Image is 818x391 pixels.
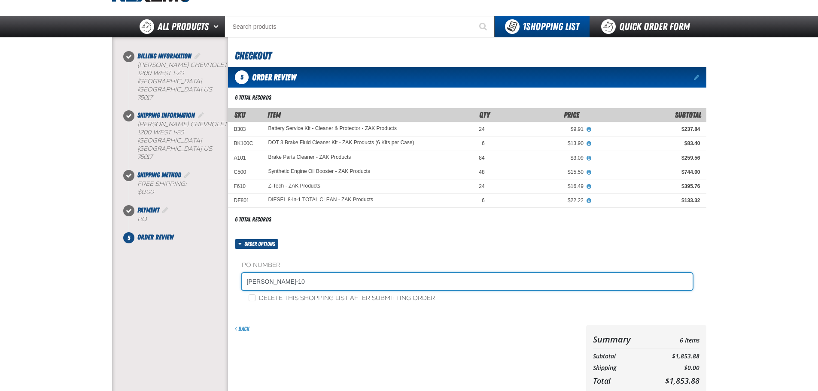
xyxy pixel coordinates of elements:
span: Order Review [252,72,296,82]
a: Edit Shipping Method [183,171,192,179]
div: $15.50 [497,169,584,176]
button: Order options [235,239,279,249]
button: View All Prices for Z-Tech - ZAK Products [584,183,595,191]
button: You have 1 Shopping List. Open to view details [495,16,590,37]
li: Shipping Information. Step 2 of 5. Completed [129,110,228,170]
span: All Products [158,19,209,34]
span: 5 [235,70,249,84]
div: $9.91 [497,126,584,133]
button: View All Prices for Synthetic Engine Oil Booster - ZAK Products [584,169,595,176]
span: Billing Information [137,52,192,60]
span: Checkout [235,50,271,62]
a: SKU [234,110,245,119]
a: Brake Parts Cleaner - ZAK Products [268,155,351,161]
th: Summary [593,332,649,347]
span: Order options [244,239,278,249]
td: C500 [228,165,262,179]
div: 6 total records [235,94,271,102]
div: 6 total records [235,215,271,224]
span: Price [564,110,579,119]
strong: $0.00 [137,188,154,196]
a: DIESEL 8-in-1 TOTAL CLEAN - ZAK Products [268,197,374,203]
a: Battery Service Kit - Cleaner & Protector - ZAK Products [268,126,397,132]
div: $83.40 [596,140,700,147]
div: $22.22 [497,197,584,204]
span: 1200 West I-20 [137,70,184,77]
td: 6 Items [648,332,699,347]
button: View All Prices for Battery Service Kit - Cleaner & Protector - ZAK Products [584,126,595,133]
a: Z-Tech - ZAK Products [268,183,320,189]
td: BK100C [228,136,262,151]
input: Delete this shopping list after submitting order [249,294,255,301]
bdo: 76017 [137,153,152,161]
button: View All Prices for DOT 3 Brake Fluid Cleaner Kit - ZAK Products (6 Kits per Case) [584,140,595,148]
li: Order Review. Step 5 of 5. Not Completed [129,232,228,242]
button: Open All Products pages [210,16,225,37]
th: Total [593,374,649,388]
span: [GEOGRAPHIC_DATA] [137,78,202,85]
div: P.O. [137,215,228,224]
td: $1,853.88 [648,351,699,362]
span: 1200 West I-20 [137,129,184,136]
div: $237.84 [596,126,700,133]
span: Item [268,110,281,119]
td: A101 [228,151,262,165]
button: Start Searching [473,16,495,37]
label: PO Number [242,261,693,270]
button: View All Prices for DIESEL 8-in-1 TOTAL CLEAN - ZAK Products [584,197,595,205]
div: $133.32 [596,197,700,204]
li: Billing Information. Step 1 of 5. Completed [129,51,228,110]
span: [PERSON_NAME] Chevrolet [137,61,228,69]
a: Edit Payment [161,206,170,214]
th: Subtotal [593,351,649,362]
div: Free Shipping: [137,180,228,197]
a: DOT 3 Brake Fluid Cleaner Kit - ZAK Products (6 Kits per Case) [268,140,414,146]
a: Back [235,325,249,332]
span: Shipping Method [137,171,181,179]
td: DF801 [228,194,262,208]
a: Synthetic Engine Oil Booster - ZAK Products [268,169,370,175]
a: Quick Order Form [590,16,706,37]
nav: Checkout steps. Current step is Order Review. Step 5 of 5 [122,51,228,242]
span: Qty [479,110,490,119]
span: Shopping List [523,21,579,33]
th: Shipping [593,362,649,374]
span: 48 [479,169,484,175]
span: 5 [123,232,134,243]
span: $1,853.88 [665,376,699,386]
a: Edit items [694,74,700,80]
a: Edit Billing Information [193,52,202,60]
span: [GEOGRAPHIC_DATA] [137,137,202,144]
div: $13.90 [497,140,584,147]
span: 6 [482,140,485,146]
div: $744.00 [596,169,700,176]
label: Delete this shopping list after submitting order [249,294,435,303]
span: [GEOGRAPHIC_DATA] [137,86,202,93]
span: 24 [479,126,484,132]
div: $16.49 [497,183,584,190]
span: US [204,86,212,93]
button: View All Prices for Brake Parts Cleaner - ZAK Products [584,155,595,162]
span: 84 [479,155,484,161]
td: B303 [228,122,262,136]
span: US [204,145,212,152]
span: [GEOGRAPHIC_DATA] [137,145,202,152]
strong: 1 [523,21,526,33]
span: Order Review [137,233,173,241]
td: F610 [228,179,262,194]
span: Subtotal [675,110,701,119]
td: $0.00 [648,362,699,374]
span: [PERSON_NAME] Chevrolet [137,121,228,128]
a: Edit Shipping Information [197,111,205,119]
span: Payment [137,206,159,214]
bdo: 76017 [137,94,152,101]
input: Search [225,16,495,37]
div: $395.76 [596,183,700,190]
span: 6 [482,197,485,203]
span: Shipping Information [137,111,195,119]
li: Shipping Method. Step 3 of 5. Completed [129,170,228,205]
div: $259.56 [596,155,700,161]
li: Payment. Step 4 of 5. Completed [129,205,228,232]
div: $3.09 [497,155,584,161]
